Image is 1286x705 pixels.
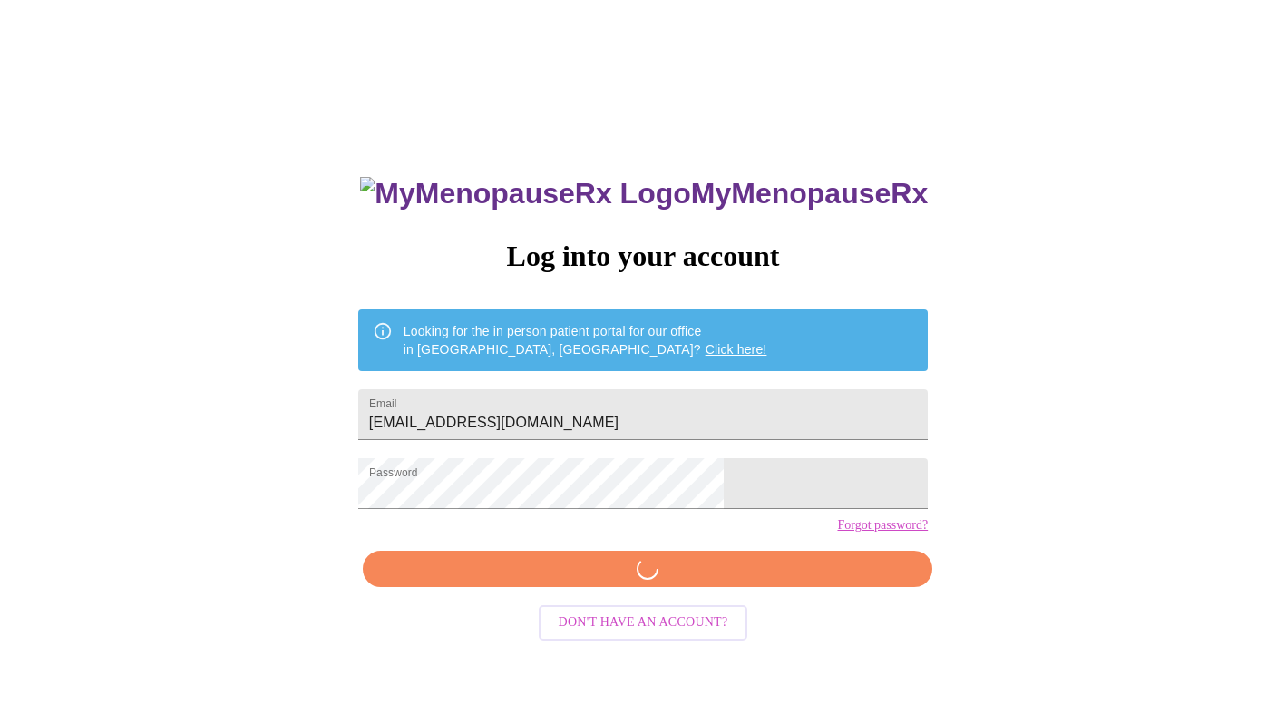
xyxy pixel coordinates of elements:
[706,342,767,357] a: Click here!
[837,518,928,533] a: Forgot password?
[360,177,690,211] img: MyMenopauseRx Logo
[559,612,728,634] span: Don't have an account?
[534,613,753,629] a: Don't have an account?
[404,315,767,366] div: Looking for the in person patient portal for our office in [GEOGRAPHIC_DATA], [GEOGRAPHIC_DATA]?
[360,177,928,211] h3: MyMenopauseRx
[539,605,748,641] button: Don't have an account?
[358,240,928,273] h3: Log into your account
